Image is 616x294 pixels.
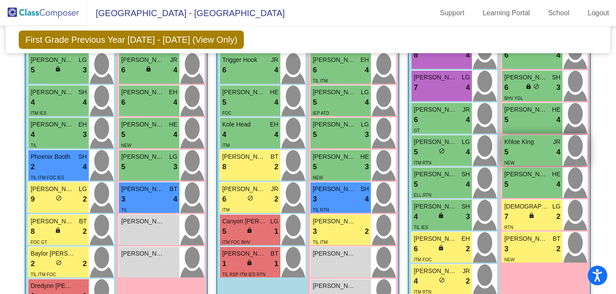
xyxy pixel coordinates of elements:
span: FOC GT [30,240,47,245]
span: 7 [504,211,508,222]
span: [PERSON_NAME] [121,249,165,258]
span: 5 [504,114,508,126]
span: do_not_disturb_alt [56,260,62,266]
span: do_not_disturb_alt [439,277,445,283]
span: [PERSON_NAME] [414,137,457,147]
span: 6 [222,194,226,205]
span: 5 [313,161,316,173]
span: TIL ITM FOC IES [30,175,64,180]
span: ITM [222,143,229,148]
span: NEW [121,143,131,148]
a: School [541,6,576,20]
span: [PERSON_NAME] [30,55,74,65]
span: FOC [222,111,231,116]
span: 2 [30,161,34,173]
span: 3 [365,129,369,140]
span: 4 [173,65,177,76]
span: TIL [30,143,37,148]
span: 5 [414,147,417,158]
span: 4 [556,114,560,126]
span: BT [271,152,279,161]
span: 6 [504,82,508,93]
span: EH [270,120,278,129]
span: 3 [173,161,177,173]
span: JR [271,55,278,65]
span: Baylor [PERSON_NAME] [30,249,74,258]
span: [PERSON_NAME] [30,217,74,226]
span: [PERSON_NAME] [414,234,457,243]
span: LG [462,73,470,82]
span: 2 [30,258,34,270]
span: 2 [83,226,87,237]
span: LG [270,217,279,226]
span: 6 [313,65,316,76]
span: 6 [504,50,508,61]
span: TIL IES [414,225,428,230]
span: HE [552,105,560,114]
span: 4 [83,161,87,173]
span: 6 [414,243,417,255]
span: Canyon [PERSON_NAME] [222,217,266,226]
span: 5 [504,179,508,190]
span: 2 [466,243,470,255]
span: TIL RSP ITM IES RTN [222,272,265,277]
span: 4 [365,65,369,76]
span: TIL RTN [313,208,329,212]
span: [PERSON_NAME] [222,88,266,97]
span: [PERSON_NAME] [504,73,548,82]
span: 3 [313,226,316,237]
span: 1 [274,258,278,270]
span: 4 [414,211,417,222]
span: LG [552,202,561,211]
span: [PERSON_NAME] [313,217,356,226]
span: 3 [466,211,470,222]
a: Logout [581,6,616,20]
span: 2 [365,226,369,237]
span: BT [553,234,561,243]
span: ITM [222,208,229,212]
span: SH [78,152,87,161]
span: ITM FOC BHV [222,240,250,245]
span: [PERSON_NAME] [222,249,266,258]
span: [PERSON_NAME] [PERSON_NAME] [414,105,457,114]
span: First Grade Previous Year [DATE] - [DATE] (View Only) [19,31,244,49]
span: lock [246,227,252,233]
span: 5 [504,147,508,158]
span: 4 [274,129,278,140]
span: SH [461,170,470,179]
span: LG [79,185,87,194]
span: 1 [222,258,226,270]
span: 3 [121,194,125,205]
span: [PERSON_NAME] [121,185,165,194]
span: 4 [414,276,417,287]
span: [PERSON_NAME] [504,170,548,179]
span: 5 [121,161,125,173]
span: 8 [414,50,417,61]
span: 4 [556,50,560,61]
span: 3 [556,82,560,93]
span: [PERSON_NAME] [414,73,457,82]
span: lock [55,66,61,72]
span: 8 [30,226,34,237]
span: lock [55,227,61,233]
span: do_not_disturb_alt [439,148,445,154]
span: [PERSON_NAME] [222,185,266,194]
span: TIL ITM [313,79,327,83]
span: EH [461,234,470,243]
span: [PERSON_NAME] [121,88,165,97]
span: 4 [466,82,470,93]
span: [PERSON_NAME] [121,120,165,129]
span: 2 [274,194,278,205]
span: [DEMOGRAPHIC_DATA] [PERSON_NAME] [504,202,548,211]
span: [PERSON_NAME] [121,217,165,226]
span: 4 [466,179,470,190]
span: [PERSON_NAME] [313,249,356,258]
span: 3 [83,129,87,140]
span: GT [414,128,420,133]
span: TIL ITM FOC [30,272,56,277]
span: [PERSON_NAME] [313,88,356,97]
span: SH [360,185,369,194]
span: 4 [466,147,470,158]
span: NEW [313,175,323,180]
span: LG [79,55,87,65]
